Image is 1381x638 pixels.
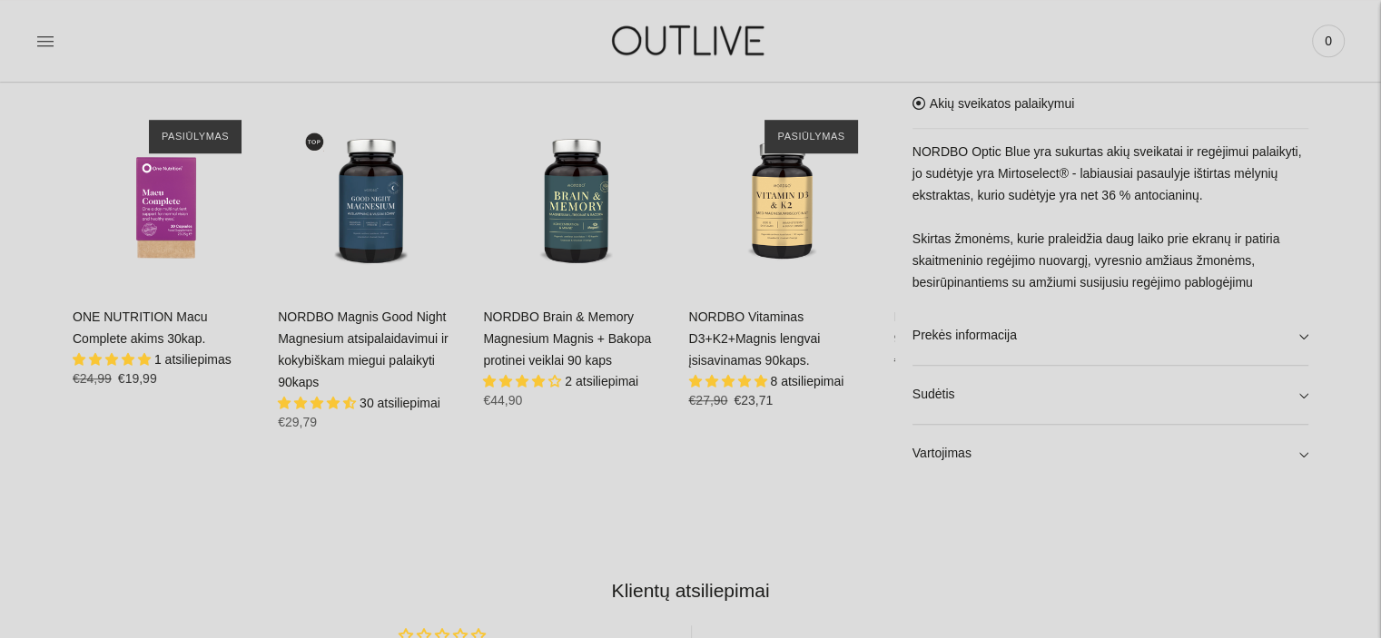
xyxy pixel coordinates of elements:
a: ONE NUTRITION Macu Complete akims 30kap. [73,309,208,346]
p: NORDBO Optic Blue yra sukurtas akių sveikatai ir regėjimui palaikyti, jo sudėtyje yra Mirtoselect... [912,142,1308,295]
span: 0 [1316,28,1341,54]
span: 5.00 stars [688,374,770,388]
a: Vartojimas [912,425,1308,483]
span: 1 atsiliepimas [154,352,232,367]
a: NORDBO Brain & Memory Magnesium Magnis + Bakopa protinei veiklai 90 kaps [483,102,670,289]
a: Prekės informacija [912,307,1308,365]
a: NORDBO Brain & Memory Magnesium Magnis + Bakopa protinei veiklai 90 kaps [483,309,651,368]
span: €19,99 [118,371,157,386]
s: €27,90 [688,393,727,407]
span: 4.70 stars [278,396,360,410]
a: 0 [1312,21,1345,61]
span: 8 atsiliepimai [770,374,843,388]
span: 30 atsiliepimai [360,396,440,410]
a: ONE NUTRITION Macu Complete akims 30kap. [73,102,260,289]
a: NORDBO Magnis Good Night Magnesium atsipalaidavimui ir kokybiškam miegui palaikyti 90kaps [278,102,465,289]
a: NORDBO Magnis Good Night Magnesium atsipalaidavimui ir kokybiškam miegui palaikyti 90kaps [278,309,449,389]
span: €29,79 [278,415,317,429]
a: NORDBO Vitaminas D3+K2+Magnis lengvai įsisavinamas 90kaps. [688,102,875,289]
s: €24,99 [73,371,112,386]
a: NORDBO Vitaminas D3+K2+Magnis lengvai įsisavinamas 90kaps. [688,309,820,368]
img: OUTLIVE [577,9,804,72]
span: 2 atsiliepimai [565,374,638,388]
span: 4.00 stars [483,374,565,388]
span: €23,71 [734,393,773,407]
span: €44,90 [483,393,522,407]
a: Sudėtis [912,366,1308,424]
h2: Klientų atsiliepimai [87,577,1294,604]
span: 5.00 stars [73,352,154,367]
